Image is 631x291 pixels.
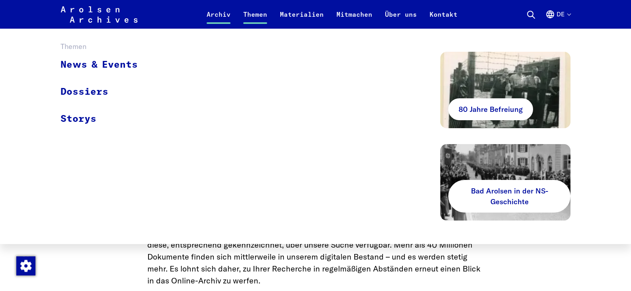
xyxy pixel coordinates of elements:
[200,10,237,29] a: Archiv
[330,10,379,29] a: Mitmachen
[459,104,523,115] span: 80 Jahre Befreiung
[61,105,148,132] a: Storys
[459,186,560,207] span: Bad Arolsen in der NS-Geschichte
[448,98,533,120] a: 80 Jahre Befreiung
[200,5,464,24] nav: Primär
[61,52,148,221] ul: Themen
[237,10,273,29] a: Themen
[545,10,570,29] button: Deutsch, Sprachauswahl
[423,10,464,29] a: Kontakt
[61,78,148,105] a: Dossiers
[16,256,35,275] img: Zustimmung ändern
[448,180,570,213] a: Bad Arolsen in der NS-Geschichte
[273,10,330,29] a: Materialien
[379,10,423,29] a: Über uns
[61,52,148,78] a: News & Events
